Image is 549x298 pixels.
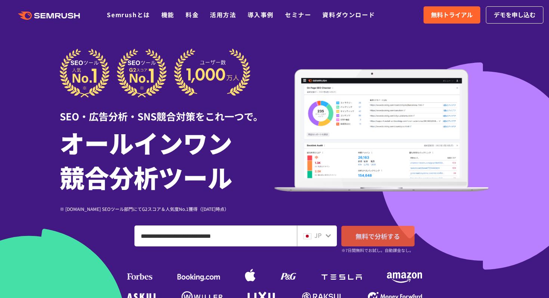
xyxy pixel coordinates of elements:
[314,231,322,240] span: JP
[107,10,150,19] a: Semrushとは
[248,10,274,19] a: 導入事例
[135,226,297,246] input: ドメイン、キーワードまたはURLを入力してください
[431,10,473,20] span: 無料トライアル
[60,125,274,194] h1: オールインワン 競合分析ツール
[60,205,274,212] div: ※ [DOMAIN_NAME] SEOツール部門にてG2スコア＆人気度No.1獲得（[DATE]時点）
[356,231,400,241] span: 無料で分析する
[424,6,480,24] a: 無料トライアル
[161,10,174,19] a: 機能
[494,10,536,20] span: デモを申し込む
[186,10,199,19] a: 料金
[341,247,413,254] small: ※7日間無料でお試し。自動課金なし。
[486,6,543,24] a: デモを申し込む
[285,10,311,19] a: セミナー
[210,10,236,19] a: 活用方法
[341,226,415,246] a: 無料で分析する
[322,10,375,19] a: 資料ダウンロード
[60,98,274,123] div: SEO・広告分析・SNS競合対策をこれ一つで。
